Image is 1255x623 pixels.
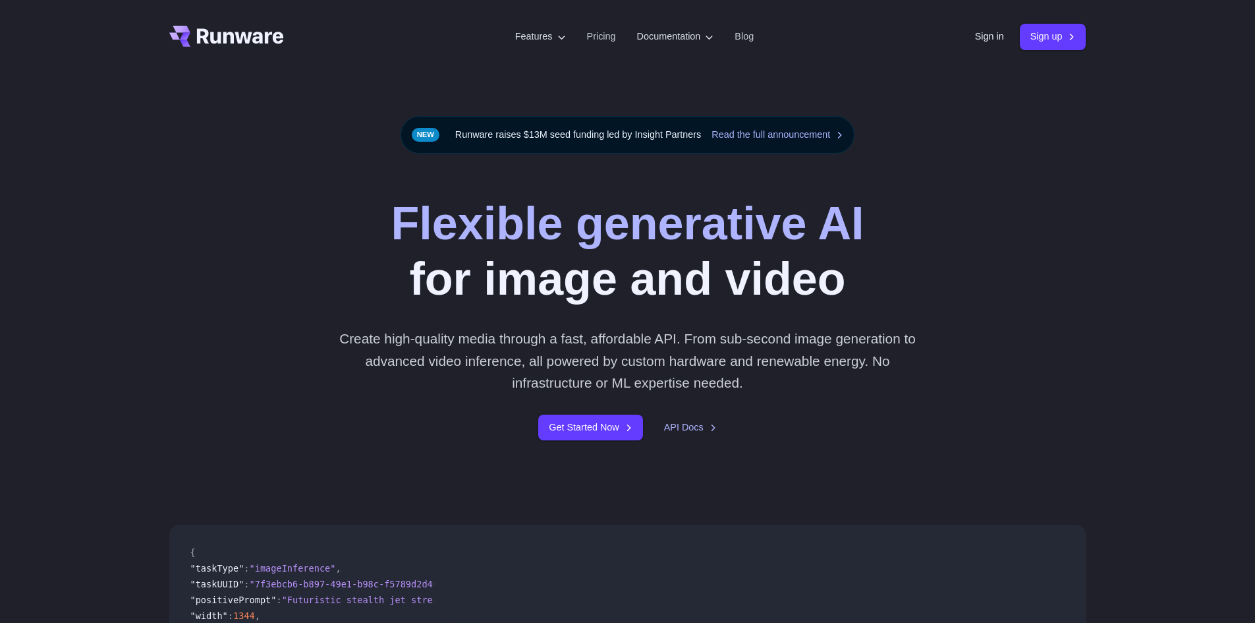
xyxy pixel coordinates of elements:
span: "imageInference" [250,563,336,574]
a: Go to / [169,26,284,47]
span: 1344 [233,610,255,621]
span: { [190,547,196,558]
span: "taskType" [190,563,244,574]
a: Sign in [975,29,1004,44]
a: Get Started Now [538,415,642,440]
div: Runware raises $13M seed funding led by Insight Partners [401,116,855,154]
span: "7f3ebcb6-b897-49e1-b98c-f5789d2d40d7" [250,579,455,589]
p: Create high-quality media through a fast, affordable API. From sub-second image generation to adv... [334,328,921,394]
label: Features [515,29,566,44]
strong: Flexible generative AI [391,198,864,249]
span: "positivePrompt" [190,595,277,605]
span: "taskUUID" [190,579,244,589]
h1: for image and video [391,196,864,307]
a: Read the full announcement [711,127,843,142]
span: : [276,595,281,605]
a: Pricing [587,29,616,44]
a: Blog [735,29,754,44]
a: Sign up [1020,24,1086,49]
span: : [244,579,249,589]
label: Documentation [637,29,714,44]
span: : [228,610,233,621]
a: API Docs [664,420,717,435]
span: "width" [190,610,228,621]
span: : [244,563,249,574]
span: , [335,563,341,574]
span: "Futuristic stealth jet streaking through a neon-lit cityscape with glowing purple exhaust" [282,595,773,605]
span: , [255,610,260,621]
